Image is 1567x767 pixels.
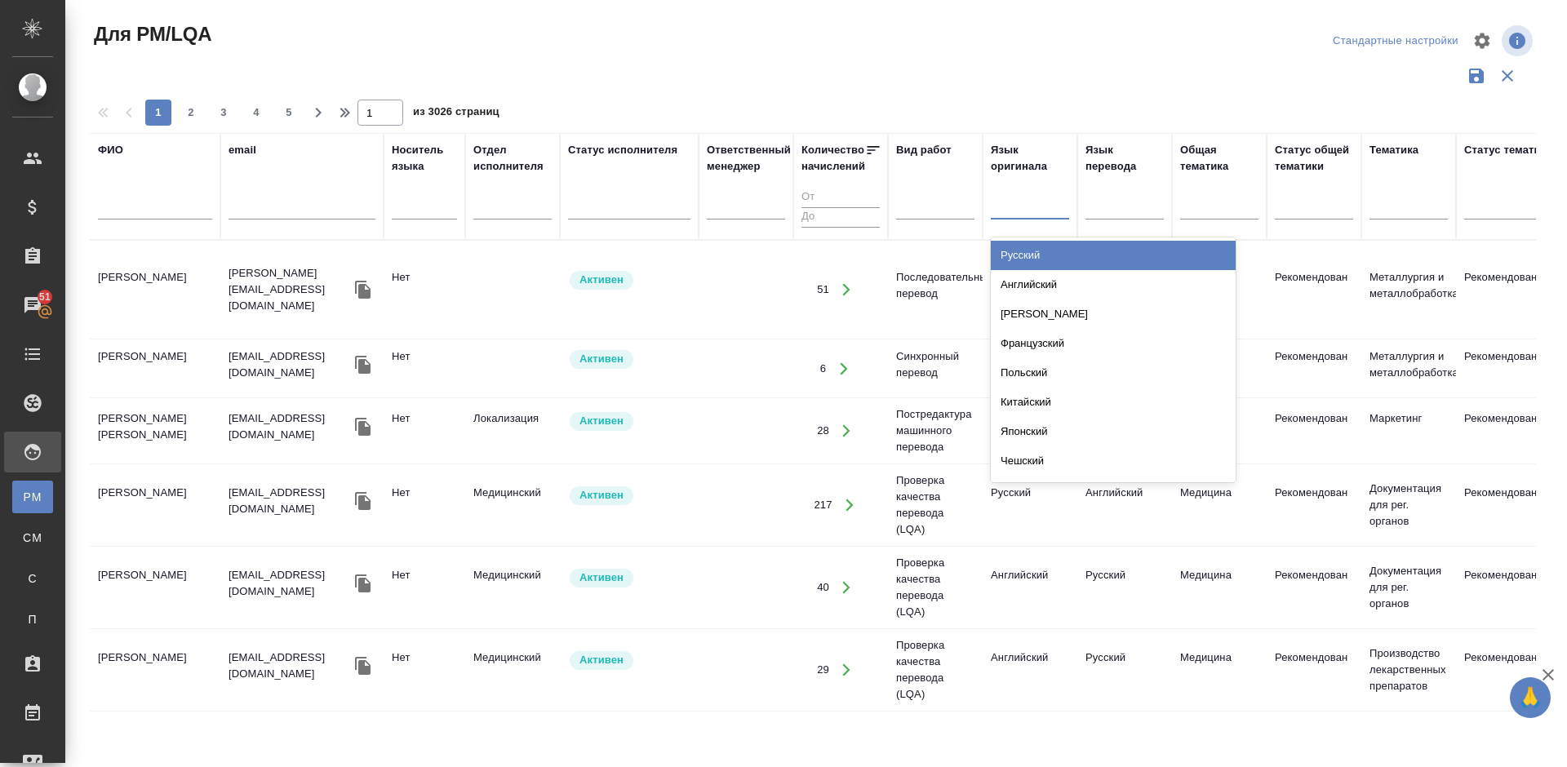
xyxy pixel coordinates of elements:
button: 3 [211,100,237,126]
p: [EMAIL_ADDRESS][DOMAIN_NAME] [229,567,351,600]
div: 28 [817,423,829,439]
td: Рекомендован [1267,477,1361,534]
span: Для PM/LQA [90,21,211,47]
td: Металлургия и металлобработка [1361,261,1456,318]
td: Рекомендован [1267,559,1361,616]
button: 🙏 [1510,677,1551,718]
td: [PERSON_NAME] [90,641,220,698]
td: [PERSON_NAME] [PERSON_NAME] [90,402,220,459]
td: Рекомендован [1267,340,1361,397]
p: Активен [579,351,624,367]
button: Скопировать [351,415,375,439]
td: Английский [1077,477,1172,534]
div: Язык перевода [1085,142,1164,175]
div: Тематика [1369,142,1418,158]
div: 6 [820,361,826,377]
a: С [12,562,53,595]
div: Статус тематики [1464,142,1552,158]
span: 2 [178,104,204,121]
td: Русский [1077,559,1172,616]
td: Нет [384,477,465,534]
td: Рекомендован [1267,402,1361,459]
button: Сохранить фильтры [1461,60,1492,91]
td: Медицина [1172,477,1267,534]
td: Проверка качества перевода (LQA) [888,464,983,546]
td: [PERSON_NAME] [90,477,220,534]
div: Статус исполнителя [568,142,677,158]
div: Английский [991,270,1236,299]
td: Нет [384,402,465,459]
div: Рядовой исполнитель: назначай с учетом рейтинга [568,650,690,672]
button: Скопировать [351,654,375,678]
button: 4 [243,100,269,126]
div: Рядовой исполнитель: назначай с учетом рейтинга [568,269,690,291]
span: CM [20,530,45,546]
td: Медицинский [465,559,560,616]
div: Вид работ [896,142,952,158]
div: 29 [817,662,829,678]
button: Скопировать [351,571,375,596]
td: Английский [983,402,1077,459]
div: Рядовой исполнитель: назначай с учетом рейтинга [568,567,690,589]
div: Статус общей тематики [1275,142,1353,175]
p: Активен [579,652,624,668]
span: Посмотреть информацию [1502,25,1536,56]
td: [PERSON_NAME] [90,559,220,616]
p: [EMAIL_ADDRESS][DOMAIN_NAME] [229,348,351,381]
td: Медицинский [465,641,560,698]
button: Сбросить фильтры [1492,60,1523,91]
td: Медицина [1172,559,1267,616]
td: Последовательный перевод [888,261,983,318]
button: Открыть работы [833,489,867,522]
div: email [229,142,256,158]
div: 217 [814,497,832,513]
div: Количество начислений [801,142,865,175]
td: Нет [384,559,465,616]
button: Открыть работы [830,654,863,687]
p: [PERSON_NAME][EMAIL_ADDRESS][DOMAIN_NAME] [229,265,351,314]
div: Японский [991,417,1236,446]
input: От [801,188,880,208]
a: PM [12,481,53,513]
a: П [12,603,53,636]
div: 51 [817,282,829,298]
span: 5 [276,104,302,121]
div: Русский [991,241,1236,270]
td: Локализация [465,402,560,459]
td: Документация для рег. органов [1361,472,1456,538]
td: Проверка качества перевода (LQA) [888,547,983,628]
td: Документация для рег. органов [1361,555,1456,620]
div: Польский [991,358,1236,388]
td: Нет [384,261,465,318]
p: Активен [579,272,624,288]
td: [PERSON_NAME] [90,261,220,318]
button: 5 [276,100,302,126]
span: PM [20,489,45,505]
span: Настроить таблицу [1463,21,1502,60]
span: 3 [211,104,237,121]
td: Рекомендован [1267,641,1361,698]
div: Рядовой исполнитель: назначай с учетом рейтинга [568,348,690,370]
p: Активен [579,487,624,503]
div: Французский [991,329,1236,358]
div: Отдел исполнителя [473,142,552,175]
div: Ответственный менеджер [707,142,791,175]
td: Китайский [983,261,1077,318]
button: Открыть работы [830,571,863,605]
span: 🙏 [1516,681,1544,715]
div: Китайский [991,388,1236,417]
p: [EMAIL_ADDRESS][DOMAIN_NAME] [229,410,351,443]
span: П [20,611,45,627]
input: До [801,207,880,228]
div: [PERSON_NAME] [991,299,1236,329]
td: Проверка качества перевода (LQA) [888,629,983,711]
div: Рядовой исполнитель: назначай с учетом рейтинга [568,485,690,507]
td: Маркетинг [1361,402,1456,459]
td: Русский [983,477,1077,534]
div: 40 [817,579,829,596]
button: Открыть работы [830,273,863,307]
td: Нет [384,340,465,397]
td: Постредактура машинного перевода [888,398,983,463]
div: Общая тематика [1180,142,1258,175]
p: Активен [579,570,624,586]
